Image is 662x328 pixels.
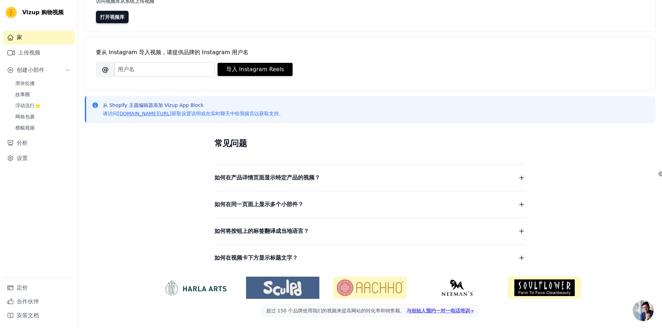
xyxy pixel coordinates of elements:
[214,253,526,263] button: 如何在视频卡下方显示标题文字？
[159,279,232,296] img: 哈拉艺术
[420,279,494,296] img: 尼曼
[3,46,75,60] a: 上传视频
[15,81,35,86] font: 滑块轮播
[3,295,75,309] a: 合作伙伴
[100,14,124,20] font: 打开视频库
[3,31,75,44] a: 家
[115,62,215,77] input: 用户名
[3,136,75,150] a: 分析
[17,312,39,319] font: 安装文档
[214,228,309,234] font: 如何将按钮上的标签翻译成当地语言？
[3,281,75,295] a: 定价
[17,298,39,305] font: 合作伙伴
[117,111,172,116] a: [DOMAIN_NAME][URL]
[214,138,247,148] font: 常见问题
[11,90,75,99] a: 故事圈
[218,63,293,76] button: 导入 Instagram Reels
[103,102,204,108] font: 从 Shopify 主题编辑器添加 Vizup App Block
[22,9,64,16] font: Vizup 购物视频
[214,201,303,208] font: 如何在同一页面上显示多个小部件？
[103,111,117,116] font: 请访问
[102,65,109,74] font: @
[11,78,75,88] a: 滑块轮播
[214,174,320,181] font: 如何在产品详情页面显示特定产品的视频？
[214,226,526,236] button: 如何将按钮上的标签翻译成当地语言？
[17,284,28,291] font: 定价
[96,11,129,23] a: 打开视频库
[11,101,75,110] a: 浮动流行⭐
[214,200,526,209] button: 如何在同一页面上显示多个小部件？
[214,173,526,183] button: 如何在产品详情页面显示特定产品的视频？
[15,92,30,97] font: 故事圈
[407,308,474,313] a: 与创始人预约一对一电话培训
[15,125,35,131] font: 横幅视频
[15,114,35,119] font: 网格包裹
[3,309,75,322] a: 安装文档
[508,277,581,299] img: 灵魂花
[246,279,319,296] img: Sculpd US
[6,7,17,18] img: Vizup
[17,155,28,161] font: 设置
[15,103,41,108] font: 浮动流行⭐
[18,49,40,56] font: 上传视频
[3,151,75,165] a: 设置
[3,63,75,77] button: 创建小部件
[214,254,298,261] font: 如何在视频卡下方显示标题文字？
[333,277,407,299] img: 阿霍
[11,112,75,121] a: 网格包裹
[96,49,248,56] font: 要从 Instagram 导入视频，请提供品牌的 Instagram 用户名
[226,66,284,73] font: 导入 Instagram Reels
[17,34,22,41] font: 家
[17,67,44,73] font: 创建小部件
[17,140,28,146] font: 分析
[172,111,284,116] font: 获取设置说明或在实时聊天中给我留言以获取支持。
[633,300,654,321] a: 开放式聊天
[11,123,75,133] a: 横幅视频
